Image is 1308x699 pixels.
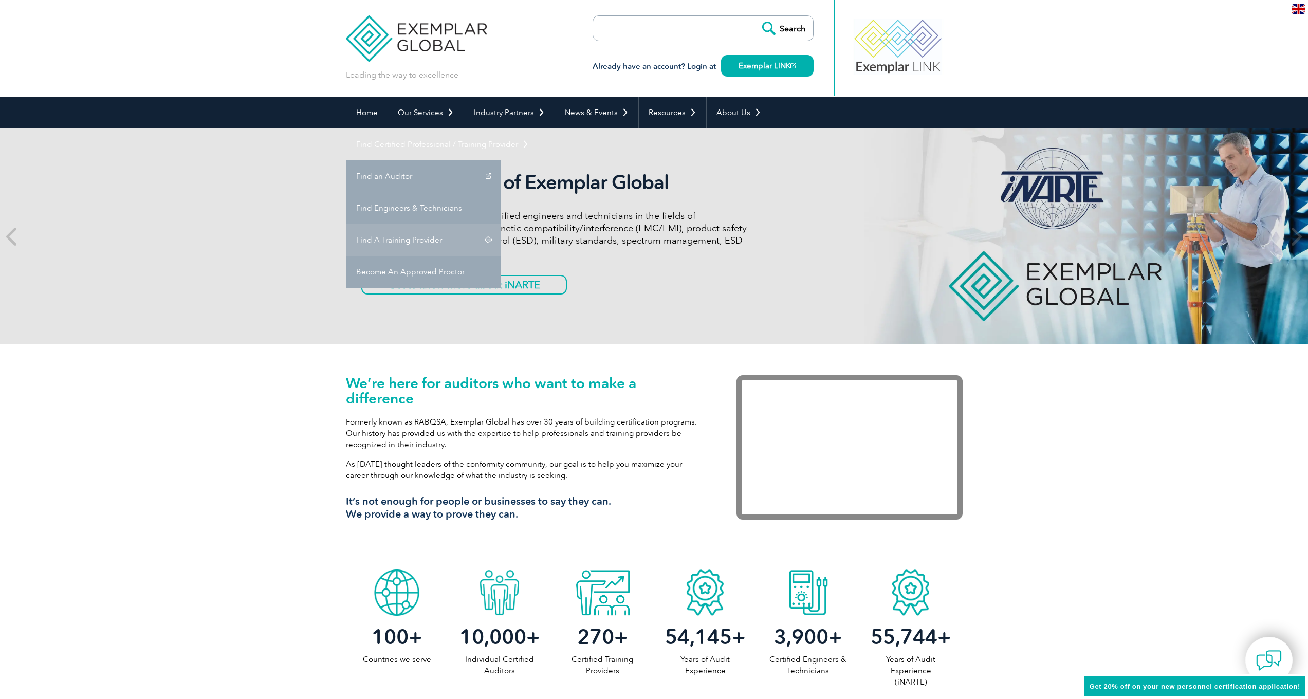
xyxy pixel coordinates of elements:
[757,654,859,676] p: Certified Engineers & Technicians
[459,624,526,649] span: 10,000
[654,654,757,676] p: Years of Audit Experience
[577,624,614,649] span: 270
[654,629,757,645] h2: +
[757,16,813,41] input: Search
[859,629,962,645] h2: +
[346,128,539,160] a: Find Certified Professional / Training Provider
[346,654,449,665] p: Countries we serve
[593,60,814,73] h3: Already have an account? Login at
[757,629,859,645] h2: +
[551,654,654,676] p: Certified Training Providers
[859,654,962,688] p: Years of Audit Experience (iNARTE)
[1090,683,1300,690] span: Get 20% off on your new personnel certification application!
[1292,4,1305,14] img: en
[346,458,706,481] p: As [DATE] thought leaders of the conformity community, our goal is to help you maximize your care...
[346,69,458,81] p: Leading the way to excellence
[1256,648,1282,673] img: contact-chat.png
[346,495,706,521] h3: It’s not enough for people or businesses to say they can. We provide a way to prove they can.
[361,210,747,259] p: iNARTE certifications are for qualified engineers and technicians in the fields of telecommunicat...
[346,256,501,288] a: Become An Approved Proctor
[551,629,654,645] h2: +
[346,416,706,450] p: Formerly known as RABQSA, Exemplar Global has over 30 years of building certification programs. O...
[346,629,449,645] h2: +
[346,224,501,256] a: Find A Training Provider
[361,171,747,194] h2: iNARTE is a Part of Exemplar Global
[871,624,937,649] span: 55,744
[346,375,706,406] h1: We’re here for auditors who want to make a difference
[346,160,501,192] a: Find an Auditor
[448,629,551,645] h2: +
[736,375,963,520] iframe: Exemplar Global: Working together to make a difference
[346,192,501,224] a: Find Engineers & Technicians
[464,97,555,128] a: Industry Partners
[555,97,638,128] a: News & Events
[639,97,706,128] a: Resources
[707,97,771,128] a: About Us
[774,624,828,649] span: 3,900
[665,624,732,649] span: 54,145
[388,97,464,128] a: Our Services
[346,97,388,128] a: Home
[790,63,796,68] img: open_square.png
[721,55,814,77] a: Exemplar LINK
[372,624,409,649] span: 100
[448,654,551,676] p: Individual Certified Auditors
